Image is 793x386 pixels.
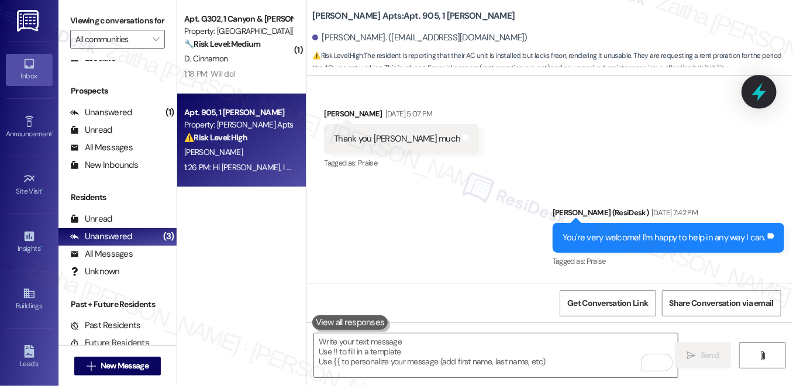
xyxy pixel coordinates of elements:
[553,253,784,270] div: Tagged as:
[324,108,479,124] div: [PERSON_NAME]
[649,206,698,219] div: [DATE] 7:42 PM
[58,298,177,311] div: Past + Future Residents
[184,119,292,131] div: Property: [PERSON_NAME] Apts
[42,185,44,194] span: •
[70,124,112,136] div: Unread
[563,232,766,244] div: You're very welcome! I'm happy to help in any way I can.
[70,337,149,349] div: Future Residents
[312,10,515,22] b: [PERSON_NAME] Apts: Apt. 905, 1 [PERSON_NAME]
[334,133,460,145] div: Thank you [PERSON_NAME] much
[17,10,41,32] img: ResiDesk Logo
[160,228,177,246] div: (3)
[184,13,292,25] div: Apt. G302, 1 Canyon & [PERSON_NAME][GEOGRAPHIC_DATA]
[101,360,149,372] span: New Message
[184,147,243,157] span: [PERSON_NAME]
[70,319,141,332] div: Past Residents
[75,30,146,49] input: All communities
[52,128,54,136] span: •
[567,297,648,309] span: Get Conversation Link
[70,106,132,119] div: Unanswered
[6,169,53,201] a: Site Visit •
[70,230,132,243] div: Unanswered
[58,191,177,204] div: Residents
[58,85,177,97] div: Prospects
[701,349,719,361] span: Send
[358,158,377,168] span: Praise
[184,25,292,37] div: Property: [GEOGRAPHIC_DATA][PERSON_NAME]
[40,243,42,251] span: •
[87,361,95,371] i: 
[670,297,774,309] span: Share Conversation via email
[312,32,527,44] div: [PERSON_NAME]. ([EMAIL_ADDRESS][DOMAIN_NAME])
[587,256,606,266] span: Praise
[70,159,138,171] div: New Inbounds
[312,50,793,75] span: : The resident is reporting that their AC unit is installed but lacks freon, rendering it unusabl...
[687,351,696,360] i: 
[758,351,767,360] i: 
[6,226,53,258] a: Insights •
[560,290,656,316] button: Get Conversation Link
[324,154,479,171] div: Tagged as:
[70,12,165,30] label: Viewing conversations for
[153,35,159,44] i: 
[70,248,133,260] div: All Messages
[70,266,120,278] div: Unknown
[553,206,784,223] div: [PERSON_NAME] (ResiDesk)
[312,51,363,60] strong: ⚠️ Risk Level: High
[163,104,177,122] div: (1)
[6,342,53,373] a: Leads
[382,108,433,120] div: [DATE] 5:07 PM
[675,342,732,368] button: Send
[70,213,112,225] div: Unread
[184,162,780,173] div: 1:26 PM: Hi [PERSON_NAME], I understand your frustration. I'll follow up with the team about the ...
[184,106,292,119] div: Apt. 905, 1 [PERSON_NAME]
[314,333,678,377] textarea: To enrich screen reader interactions, please activate Accessibility in Grammarly extension settings
[184,39,260,49] strong: 🔧 Risk Level: Medium
[74,357,161,375] button: New Message
[662,290,781,316] button: Share Conversation via email
[184,53,227,64] span: D. Cinnamon
[6,284,53,315] a: Buildings
[184,132,247,143] strong: ⚠️ Risk Level: High
[184,68,235,79] div: 1:18 PM: Will do!
[6,54,53,85] a: Inbox
[70,142,133,154] div: All Messages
